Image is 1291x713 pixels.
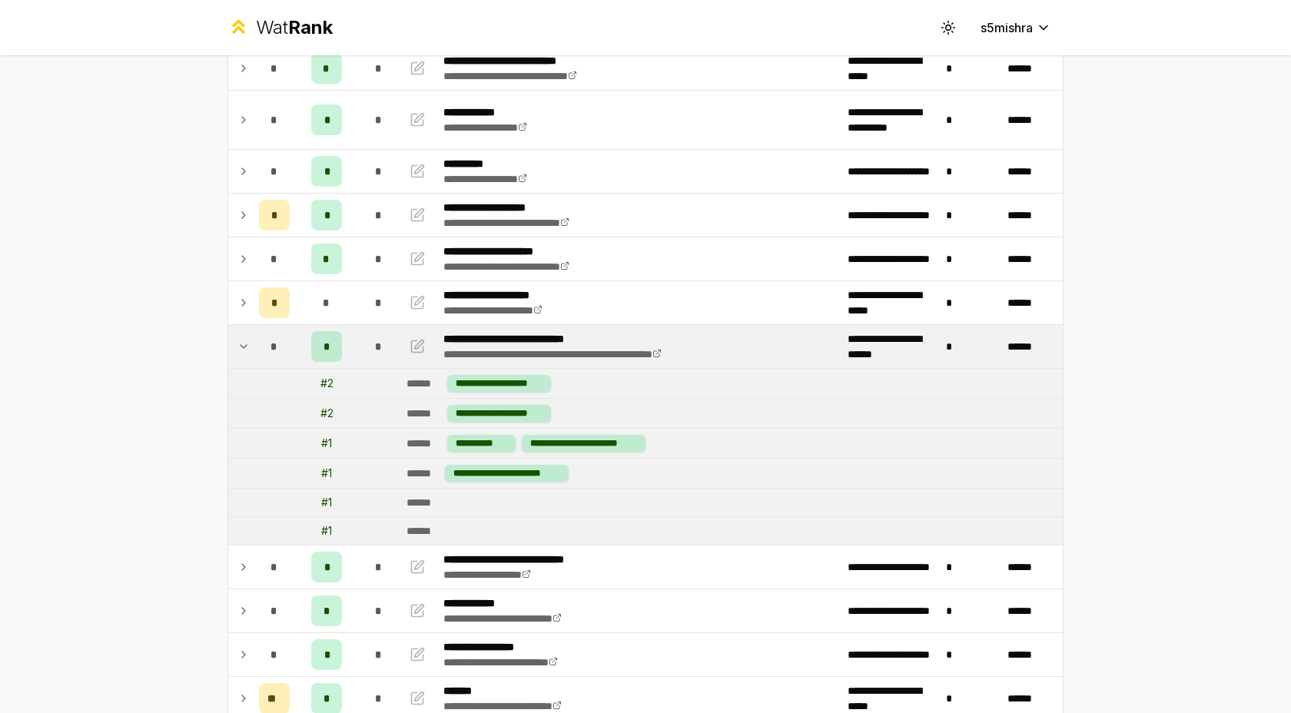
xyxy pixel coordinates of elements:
[320,376,334,391] div: # 2
[321,495,332,510] div: # 1
[981,18,1033,37] span: s5mishra
[321,436,332,451] div: # 1
[256,15,333,40] div: Wat
[321,523,332,539] div: # 1
[320,406,334,421] div: # 2
[321,466,332,481] div: # 1
[968,14,1064,41] button: s5mishra
[288,16,333,38] span: Rank
[227,15,333,40] a: WatRank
